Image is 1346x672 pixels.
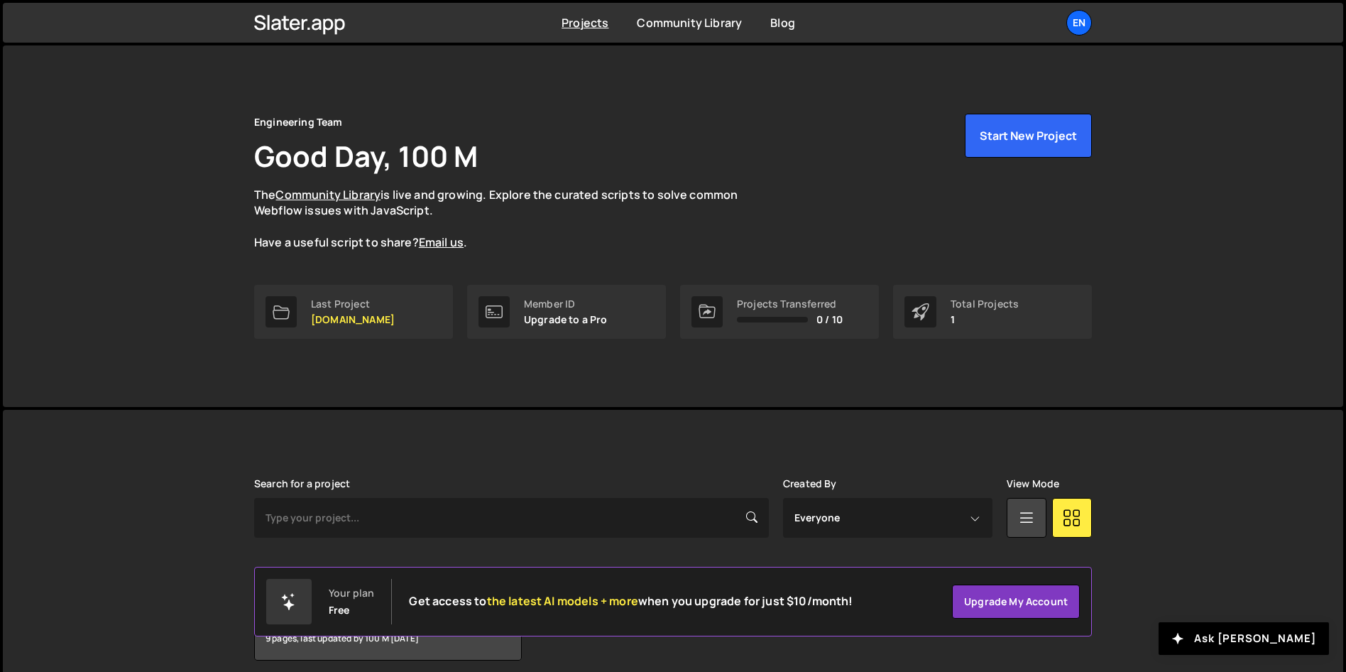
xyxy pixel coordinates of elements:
div: Last Project [311,298,395,310]
button: Ask [PERSON_NAME] [1159,622,1329,655]
button: Start New Project [965,114,1092,158]
div: 9 pages, last updated by 100 M [DATE] [255,617,521,660]
div: Engineering Team [254,114,343,131]
label: Search for a project [254,478,350,489]
a: Upgrade my account [952,585,1080,619]
div: Total Projects [951,298,1019,310]
p: [DOMAIN_NAME] [311,314,395,325]
h2: Get access to when you upgrade for just $10/month! [409,595,853,608]
div: Free [329,605,350,616]
p: The is live and growing. Explore the curated scripts to solve common Webflow issues with JavaScri... [254,187,765,251]
label: Created By [783,478,837,489]
span: the latest AI models + more [487,593,638,609]
a: Email us [419,234,464,250]
a: En [1066,10,1092,36]
div: Projects Transferred [737,298,843,310]
div: Member ID [524,298,608,310]
input: Type your project... [254,498,769,538]
a: Community Library [275,187,381,202]
a: Last Project [DOMAIN_NAME] [254,285,453,339]
a: Blog [770,15,795,31]
p: 1 [951,314,1019,325]
span: 0 / 10 [816,314,843,325]
p: Upgrade to a Pro [524,314,608,325]
div: Your plan [329,587,374,599]
label: View Mode [1007,478,1059,489]
a: Projects [562,15,608,31]
a: Community Library [637,15,742,31]
h1: Good Day, 100 M [254,136,478,175]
